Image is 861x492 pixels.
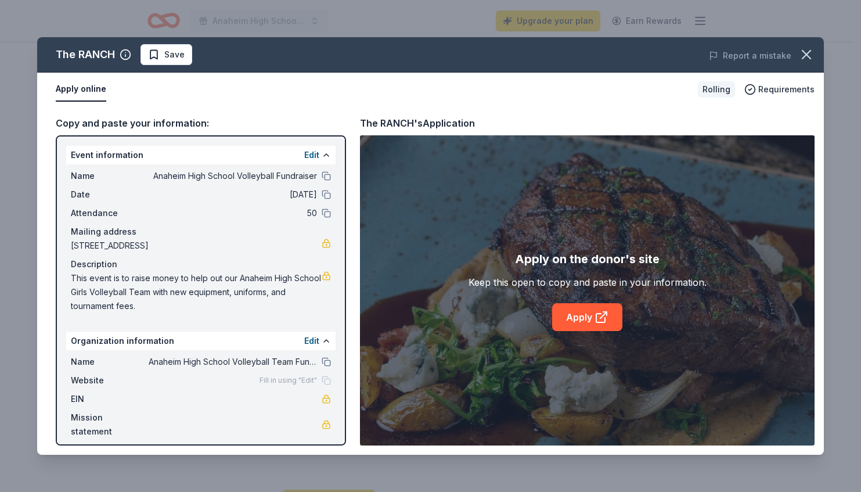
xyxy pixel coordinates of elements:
[141,44,192,65] button: Save
[552,303,622,331] a: Apply
[71,257,331,271] div: Description
[149,188,317,202] span: [DATE]
[164,48,185,62] span: Save
[744,82,815,96] button: Requirements
[149,355,317,369] span: Anaheim High School Volleyball Team Fundraiser
[260,376,317,385] span: Fill in using "Edit"
[709,49,791,63] button: Report a mistake
[360,116,475,131] div: The RANCH's Application
[71,206,149,220] span: Attendance
[71,271,322,313] span: This event is to raise money to help out our Anaheim High School Girls Volleyball Team with new e...
[698,81,735,98] div: Rolling
[66,146,336,164] div: Event information
[71,374,149,387] span: Website
[66,332,336,350] div: Organization information
[56,77,106,102] button: Apply online
[71,392,149,406] span: EIN
[758,82,815,96] span: Requirements
[71,225,331,239] div: Mailing address
[469,275,707,289] div: Keep this open to copy and paste in your information.
[71,411,149,439] span: Mission statement
[71,169,149,183] span: Name
[71,188,149,202] span: Date
[56,116,346,131] div: Copy and paste your information:
[304,148,319,162] button: Edit
[149,169,317,183] span: Anaheim High School Volleyball Fundraiser
[304,334,319,348] button: Edit
[56,45,115,64] div: The RANCH
[71,239,322,253] span: [STREET_ADDRESS]
[515,250,660,268] div: Apply on the donor's site
[149,206,317,220] span: 50
[71,355,149,369] span: Name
